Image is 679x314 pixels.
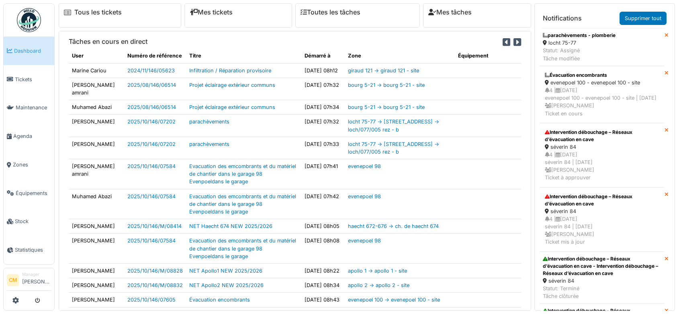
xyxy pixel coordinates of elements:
a: 2025/10/146/07584 [127,193,176,199]
th: Zone [345,49,454,63]
a: parachèvements [189,141,229,147]
a: Supprimer tout [620,12,667,25]
span: Maintenance [16,104,51,111]
span: Dashboard [14,47,51,55]
a: haecht 672-676 -> ch. de haecht 674 [348,223,439,229]
a: 2025/10/146/07202 [127,119,176,125]
a: Tous les tickets [74,8,122,16]
a: Mes tickets [190,8,233,16]
a: 2025/10/146/07202 [127,141,176,147]
div: Statut: Terminé Tâche clôturée [543,285,661,300]
a: Projet éclairage extérieur communs [189,82,275,88]
a: Zones [4,150,54,179]
a: evenepoel 98 [348,193,381,199]
img: Badge_color-CXgf-gQk.svg [17,8,41,32]
a: 2025/10/146/M/08828 [127,268,183,274]
td: [PERSON_NAME] [69,293,124,307]
div: séverin 84 [543,277,661,285]
td: Muhamed Abazi [69,189,124,219]
td: [DATE] 07h41 [301,159,345,189]
a: Intervention débouchage – Réseaux d’évacuation en cave séverin 84 4 |[DATE]séverin 84 | [DATE] [P... [540,187,665,252]
a: 2024/11/146/05623 [127,68,175,74]
td: [PERSON_NAME] [69,234,124,264]
li: [PERSON_NAME] [22,271,51,289]
div: locht 75-77 [543,39,616,47]
td: [DATE] 08h08 [301,234,345,264]
td: [DATE] 07h34 [301,100,345,115]
td: [PERSON_NAME] amrani [69,78,124,100]
span: Tickets [15,76,51,83]
td: [PERSON_NAME] amrani [69,159,124,189]
a: Statistiques [4,236,54,264]
a: 2025/10/146/M/08832 [127,282,183,288]
th: Titre [186,49,301,63]
span: Équipements [16,189,51,197]
a: locht 75-77 -> [STREET_ADDRESS] -> loch/077/005 rez - b [348,119,439,132]
div: séverin 84 [545,207,659,215]
a: 2025/10/146/M/08414 [127,223,182,229]
a: Evacuation des emcombrants et du matériel de chantier dans le garage 98 Evenpoeldans le garage [189,238,296,259]
th: Démarré à [301,49,345,63]
h6: Tâches en cours en direct [69,38,147,45]
a: Tickets [4,65,54,94]
span: Statistiques [15,246,51,254]
a: NET Apollo1 NEW 2025/2026 [189,268,262,274]
th: Numéro de référence [124,49,186,63]
div: evenepoel 100 - evenepoel 100 - site [545,79,659,86]
a: giraud 121 -> giraud 121 - site [348,68,419,74]
td: [DATE] 07h32 [301,78,345,100]
a: apollo 1 -> apollo 1 - site [348,268,407,274]
a: 2025/08/146/06514 [127,104,176,110]
a: Intervention débouchage – Réseaux d’évacuation en cave séverin 84 4 |[DATE]séverin 84 | [DATE] [P... [540,123,665,187]
a: evenepoel 100 -> evenepoel 100 - site [348,297,440,303]
a: Evacuation des emcombrants et du matériel de chantier dans le garage 98 Evenpoeldans le garage [189,193,296,215]
div: 4 | [DATE] séverin 84 | [DATE] [PERSON_NAME] Ticket à approuver [545,151,659,182]
a: evenepoel 98 [348,238,381,244]
a: evenepoel 98 [348,163,381,169]
td: [PERSON_NAME] [69,137,124,159]
a: Équipements [4,179,54,207]
a: CM Manager[PERSON_NAME] [7,271,51,291]
div: 4 | [DATE] séverin 84 | [DATE] [PERSON_NAME] Ticket mis à jour [545,215,659,246]
a: parachèvements [189,119,229,125]
a: 2025/10/146/07584 [127,238,176,244]
td: [DATE] 07h33 [301,137,345,159]
a: NET Apollo2 NEW 2025/2026 [189,282,264,288]
a: parachèvements - plomberie locht 75-77 Statut: AssignéTâche modifiée [540,28,665,66]
a: apollo 2 -> apollo 2 - site [348,282,409,288]
div: Intervention débouchage – Réseaux d’évacuation en cave [545,129,659,143]
a: Evacuation des emcombrants et du matériel de chantier dans le garage 98 Evenpoeldans le garage [189,163,296,185]
a: Évacuation encombrants [189,297,250,303]
div: 4 | [DATE] evenepoel 100 - evenepoel 100 - site | [DATE] [PERSON_NAME] Ticket en cours [545,86,659,117]
div: séverin 84 [545,143,659,151]
div: Intervention débouchage – Réseaux d’évacuation en cave [545,193,659,207]
a: Intervention débouchage – Réseaux d’évacuation en cave - Intervention débouchage – Réseaux d’évac... [540,252,665,304]
a: Évacuation encombrants evenepoel 100 - evenepoel 100 - site 4 |[DATE]evenepoel 100 - evenepoel 10... [540,66,665,123]
span: Zones [13,161,51,168]
td: [PERSON_NAME] [69,278,124,293]
a: Toutes les tâches [301,8,360,16]
span: Stock [15,218,51,225]
a: 2025/10/146/07605 [127,297,176,303]
td: [DATE] 07h42 [301,189,345,219]
a: bourg 5-21 -> bourg 5-21 - site [348,104,425,110]
a: bourg 5-21 -> bourg 5-21 - site [348,82,425,88]
span: Agenda [13,132,51,140]
a: Maintenance [4,94,54,122]
td: [PERSON_NAME] [69,115,124,137]
td: Marine Cariou [69,63,124,78]
th: Équipement [455,49,522,63]
a: Infiltration / Réparation provisoire [189,68,271,74]
td: [PERSON_NAME] [69,263,124,278]
td: [DATE] 08h12 [301,63,345,78]
div: Statut: Assigné Tâche modifiée [543,47,616,62]
a: 2025/10/146/07584 [127,163,176,169]
li: CM [7,274,19,286]
h6: Notifications [543,14,582,22]
a: locht 75-77 -> [STREET_ADDRESS] -> loch/077/005 rez - b [348,141,439,155]
td: [PERSON_NAME] [69,219,124,234]
a: 2025/08/146/06514 [127,82,176,88]
td: [DATE] 08h43 [301,293,345,307]
div: Manager [22,271,51,277]
td: Muhamed Abazi [69,100,124,115]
